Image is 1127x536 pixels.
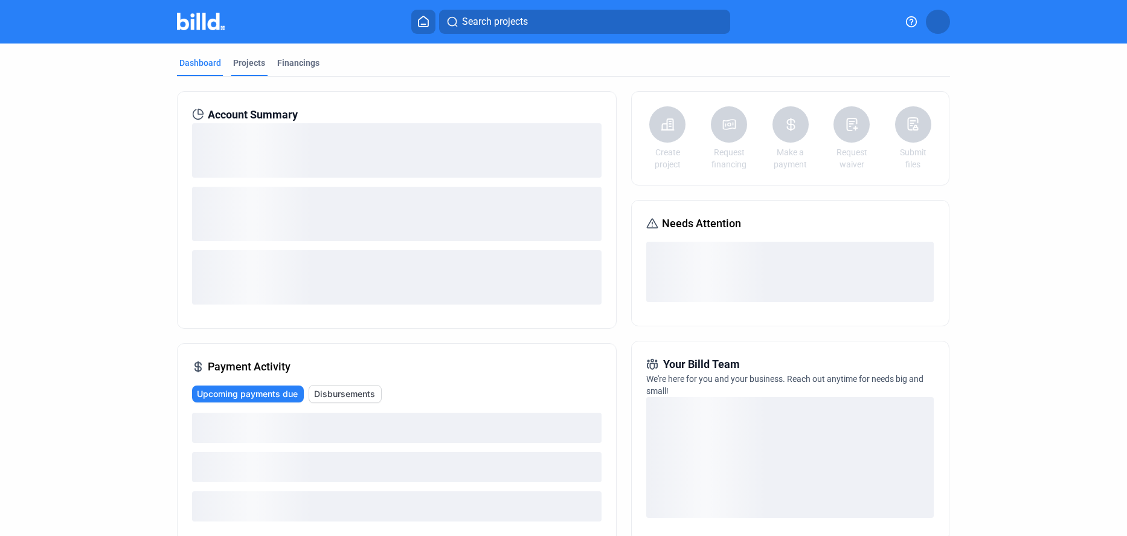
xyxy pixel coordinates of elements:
span: Needs Attention [662,215,741,232]
button: Disbursements [309,385,382,403]
div: loading [646,242,934,302]
span: Disbursements [314,388,375,400]
div: loading [192,123,602,178]
button: Upcoming payments due [192,386,304,402]
a: Submit files [892,146,934,170]
div: Projects [233,57,265,69]
div: loading [192,250,602,305]
button: Search projects [439,10,730,34]
img: Billd Company Logo [177,13,225,30]
div: loading [192,413,602,443]
div: loading [646,397,934,518]
span: Payment Activity [208,358,291,375]
span: Upcoming payments due [197,388,298,400]
a: Create project [646,146,689,170]
div: Dashboard [179,57,221,69]
div: loading [192,491,602,521]
div: loading [192,187,602,241]
a: Request waiver [830,146,873,170]
span: Account Summary [208,106,298,123]
div: loading [192,452,602,482]
a: Make a payment [769,146,812,170]
span: We're here for you and your business. Reach out anytime for needs big and small! [646,374,923,396]
div: Financings [277,57,319,69]
span: Search projects [462,15,528,29]
span: Your Billd Team [663,356,740,373]
a: Request financing [708,146,750,170]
